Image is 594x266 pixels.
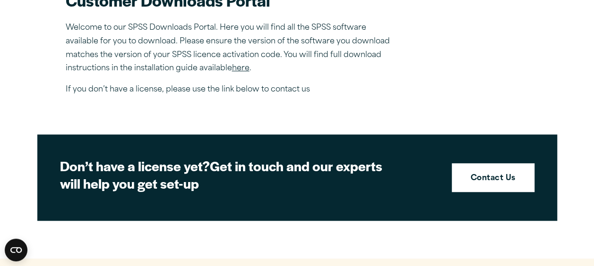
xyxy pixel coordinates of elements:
p: Welcome to our SPSS Downloads Portal. Here you will find all the SPSS software available for you ... [66,21,396,75]
a: Contact Us [452,163,534,192]
button: Open CMP widget [5,239,27,261]
a: here [232,65,250,72]
p: If you don’t have a license, please use the link below to contact us [66,83,396,97]
strong: Contact Us [471,173,516,185]
strong: Don’t have a license yet? [60,156,210,175]
h2: Get in touch and our experts will help you get set-up [60,157,391,192]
